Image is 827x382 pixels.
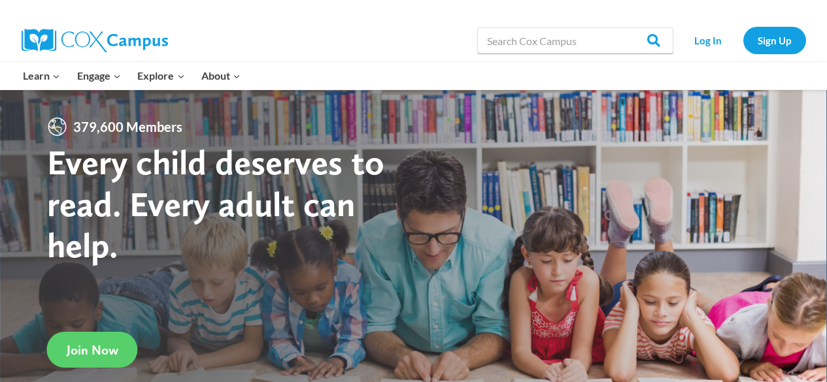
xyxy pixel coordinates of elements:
img: Cox Campus [22,29,168,52]
a: Sign Up [743,27,806,54]
a: Join Now [47,332,138,368]
nav: Primary Navigation [15,62,249,89]
span: About [201,67,241,84]
a: Log In [680,27,737,54]
nav: Secondary Navigation [680,27,806,54]
span: Join Now [67,342,118,358]
span: Engage [77,67,121,84]
span: Explore [137,67,184,84]
input: Search Cox Campus [477,27,673,54]
span: 379,600 Members [68,116,188,137]
strong: Every child deserves to read. Every adult can help. [47,141,384,266]
span: Learn [23,67,60,84]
